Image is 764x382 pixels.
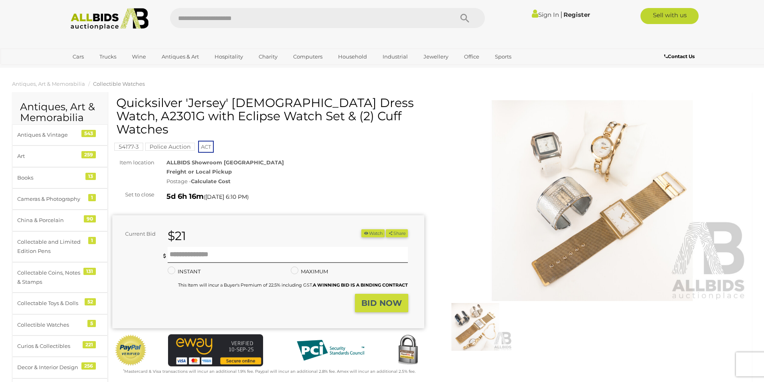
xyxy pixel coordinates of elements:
[84,215,96,222] div: 90
[560,10,562,19] span: |
[563,11,590,18] a: Register
[166,168,232,175] strong: Freight or Local Pickup
[198,141,214,153] span: ACT
[166,159,284,166] strong: ALLBIDS Showroom [GEOGRAPHIC_DATA]
[12,357,108,378] a: Decor & Interior Design 256
[66,8,153,30] img: Allbids.com.au
[114,144,143,150] a: 54177-3
[532,11,559,18] a: Sign In
[106,158,160,167] div: Item location
[313,282,408,288] b: A WINNING BID IS A BINDING CONTRACT
[17,152,83,161] div: Art
[490,50,517,63] a: Sports
[17,216,83,225] div: China & Porcelain
[156,50,204,63] a: Antiques & Art
[17,268,83,287] div: Collectable Coins, Notes & Stamps
[291,267,328,276] label: MAXIMUM
[168,228,186,243] strong: $21
[290,334,371,366] img: PCI DSS compliant
[12,336,108,357] a: Curios & Collectibles 221
[116,96,422,136] h1: Quicksilver 'Jersey' [DEMOGRAPHIC_DATA] Dress Watch, A2301G with Eclipse Watch Set & (2) Cuff Wat...
[361,229,385,238] button: Watch
[12,188,108,210] a: Cameras & Photography 1
[17,237,83,256] div: Collectable and Limited Edition Pens
[178,282,408,288] small: This Item will incur a Buyer's Premium of 22.5% including GST.
[191,178,231,184] strong: Calculate Cost
[88,194,96,201] div: 1
[81,151,96,158] div: 259
[418,50,454,63] a: Jewellery
[87,320,96,327] div: 5
[640,8,699,24] a: Sell with us
[12,81,85,87] a: Antiques, Art & Memorabilia
[204,194,249,200] span: ( )
[20,101,100,123] h2: Antiques, Art & Memorabilia
[12,146,108,167] a: Art 259
[17,173,83,182] div: Books
[17,299,83,308] div: Collectable Toys & Dolls
[17,342,83,351] div: Curios & Collectibles
[12,124,108,146] a: Antiques & Vintage 543
[94,50,122,63] a: Trucks
[168,334,263,366] img: eWAY Payment Gateway
[114,143,143,151] mark: 54177-3
[83,341,96,348] div: 221
[127,50,151,63] a: Wine
[17,194,83,204] div: Cameras & Photography
[93,81,145,87] a: Collectible Watches
[361,298,402,308] strong: BID NOW
[17,320,83,329] div: Collectible Watches
[17,130,83,139] div: Antiques & Vintage
[85,298,96,305] div: 52
[12,262,108,293] a: Collectable Coins, Notes & Stamps 131
[106,190,160,199] div: Set to close
[12,293,108,314] a: Collectable Toys & Dolls 52
[664,53,695,59] b: Contact Us
[205,193,247,200] span: [DATE] 6:10 PM
[377,50,413,63] a: Industrial
[145,143,195,151] mark: Police Auction
[392,334,424,366] img: Secured by Rapid SSL
[67,63,135,77] a: [GEOGRAPHIC_DATA]
[288,50,328,63] a: Computers
[209,50,248,63] a: Hospitality
[459,50,484,63] a: Office
[438,303,512,351] img: Quicksilver 'Jersey' Ladies Dress Watch, A2301G with Eclipse Watch Set & (2) Cuff Watches
[67,50,89,63] a: Cars
[436,100,748,301] img: Quicksilver 'Jersey' Ladies Dress Watch, A2301G with Eclipse Watch Set & (2) Cuff Watches
[114,334,147,366] img: Official PayPal Seal
[386,229,408,238] button: Share
[83,268,96,275] div: 131
[253,50,283,63] a: Charity
[85,173,96,180] div: 13
[12,231,108,262] a: Collectable and Limited Edition Pens 1
[168,267,201,276] label: INSTANT
[12,167,108,188] a: Books 13
[17,363,83,372] div: Decor & Interior Design
[361,229,385,238] li: Watch this item
[81,130,96,137] div: 543
[166,192,204,201] strong: 5d 6h 16m
[81,362,96,370] div: 256
[12,314,108,336] a: Collectible Watches 5
[166,177,424,186] div: Postage -
[333,50,372,63] a: Household
[12,210,108,231] a: China & Porcelain 90
[145,144,195,150] a: Police Auction
[445,8,485,28] button: Search
[123,369,415,374] small: Mastercard & Visa transactions will incur an additional 1.9% fee. Paypal will incur an additional...
[355,294,408,313] button: BID NOW
[112,229,162,238] div: Current Bid
[664,52,697,61] a: Contact Us
[88,237,96,244] div: 1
